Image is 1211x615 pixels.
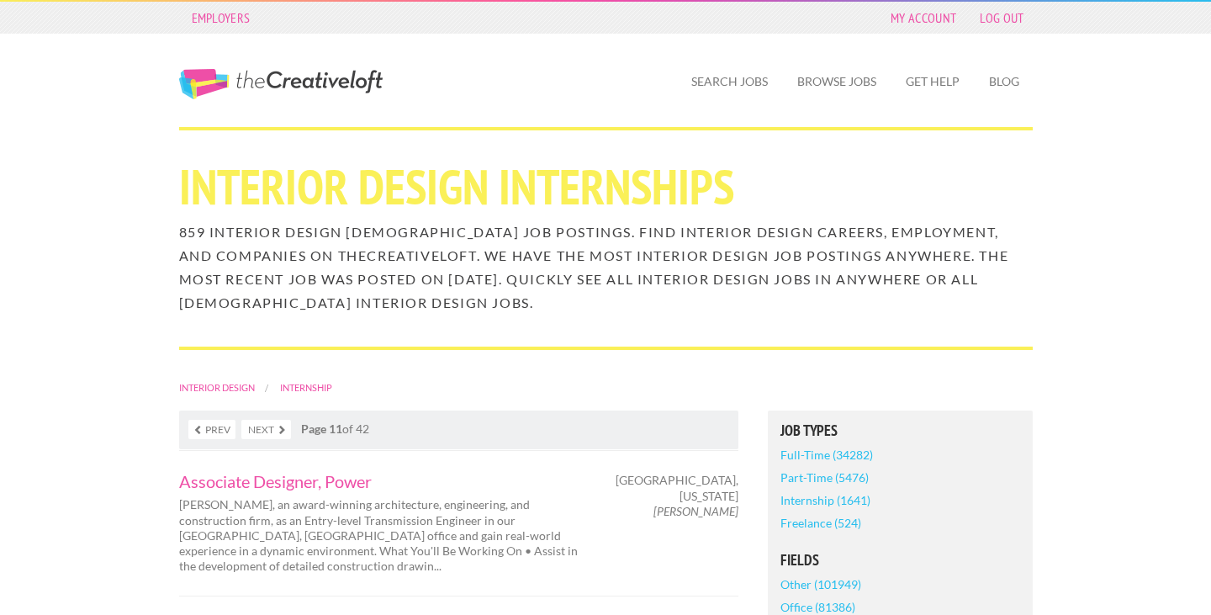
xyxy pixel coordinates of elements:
[301,421,342,436] strong: Page 11
[882,6,965,29] a: My Account
[780,573,861,596] a: Other (101949)
[780,489,870,512] a: Internship (1641)
[780,423,1020,438] h5: Job Types
[653,504,738,518] em: [PERSON_NAME]
[780,553,1020,568] h5: Fields
[179,69,383,99] a: The Creative Loft
[280,382,332,393] a: Internship
[179,497,591,574] p: [PERSON_NAME], an award-winning architecture, engineering, and construction firm, as an Entry-lev...
[780,512,861,534] a: Freelance (524)
[179,220,1033,315] h2: 859 Interior Design [DEMOGRAPHIC_DATA] job postings. Find Interior Design careers, employment, an...
[976,62,1033,101] a: Blog
[616,473,738,503] span: [GEOGRAPHIC_DATA], [US_STATE]
[678,62,781,101] a: Search Jobs
[971,6,1032,29] a: Log Out
[179,473,591,490] a: Associate Designer, Power
[892,62,973,101] a: Get Help
[179,162,1033,211] h1: Interior Design Internships
[179,411,738,449] nav: of 42
[241,420,291,439] a: Next
[780,466,869,489] a: Part-Time (5476)
[784,62,890,101] a: Browse Jobs
[780,443,873,466] a: Full-Time (34282)
[183,6,259,29] a: Employers
[188,420,235,439] a: Prev
[179,382,255,393] a: Interior Design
